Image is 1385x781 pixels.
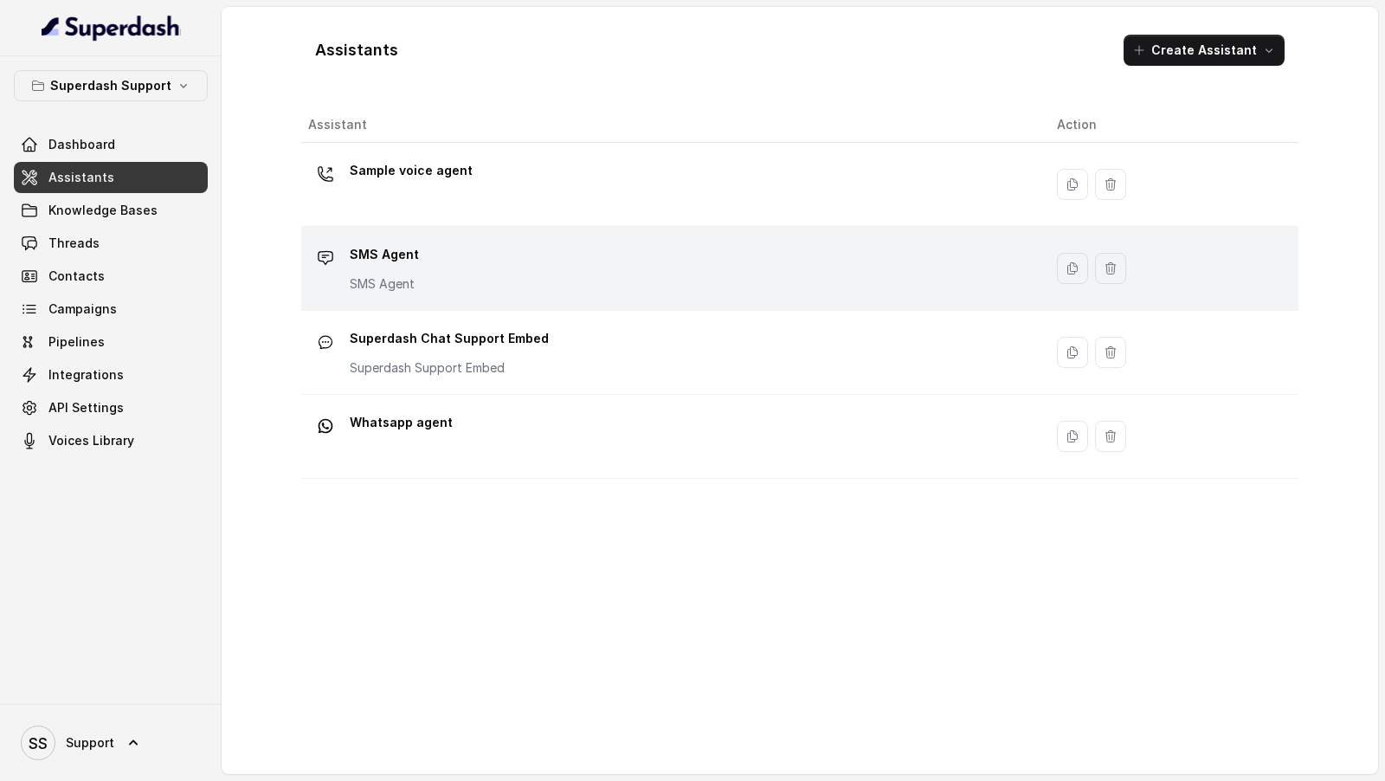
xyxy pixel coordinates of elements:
[48,399,124,416] span: API Settings
[14,359,208,390] a: Integrations
[14,70,208,101] button: Superdash Support
[48,169,114,186] span: Assistants
[14,228,208,259] a: Threads
[48,366,124,384] span: Integrations
[14,261,208,292] a: Contacts
[350,275,419,293] p: SMS Agent
[14,162,208,193] a: Assistants
[14,129,208,160] a: Dashboard
[42,14,181,42] img: light.svg
[350,359,549,377] p: Superdash Support Embed
[350,241,419,268] p: SMS Agent
[14,425,208,456] a: Voices Library
[48,268,105,285] span: Contacts
[48,136,115,153] span: Dashboard
[48,432,134,449] span: Voices Library
[14,195,208,226] a: Knowledge Bases
[66,734,114,752] span: Support
[48,235,100,252] span: Threads
[350,157,473,184] p: Sample voice agent
[1043,107,1298,143] th: Action
[350,409,453,436] p: Whatsapp agent
[50,75,171,96] p: Superdash Support
[301,107,1043,143] th: Assistant
[14,719,208,767] a: Support
[29,734,48,752] text: SS
[350,325,549,352] p: Superdash Chat Support Embed
[48,202,158,219] span: Knowledge Bases
[14,294,208,325] a: Campaigns
[315,36,398,64] h1: Assistants
[48,300,117,318] span: Campaigns
[14,392,208,423] a: API Settings
[48,333,105,351] span: Pipelines
[14,326,208,358] a: Pipelines
[1124,35,1285,66] button: Create Assistant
